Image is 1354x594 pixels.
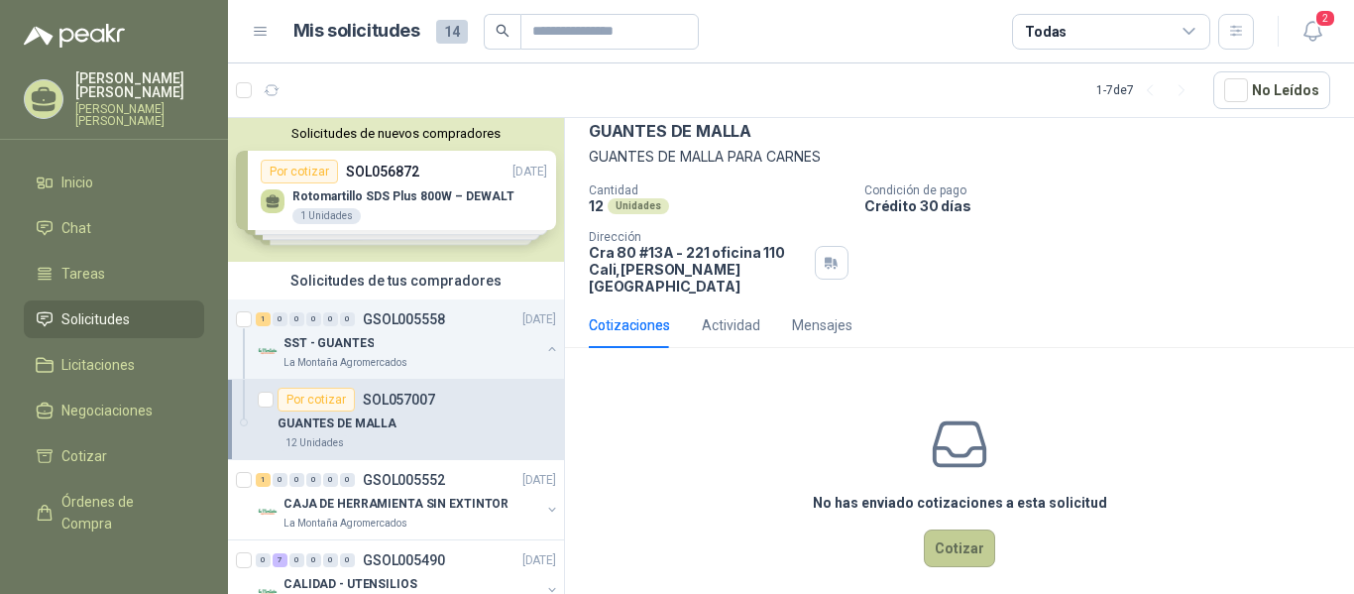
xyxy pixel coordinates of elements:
[61,491,185,535] span: Órdenes de Compra
[864,183,1346,197] p: Condición de pago
[1096,74,1197,106] div: 1 - 7 de 7
[256,473,271,487] div: 1
[61,172,93,193] span: Inicio
[340,312,355,326] div: 0
[75,103,204,127] p: [PERSON_NAME] [PERSON_NAME]
[24,346,204,384] a: Licitaciones
[589,314,670,336] div: Cotizaciones
[61,217,91,239] span: Chat
[24,392,204,429] a: Negociaciones
[340,473,355,487] div: 0
[273,312,287,326] div: 0
[363,312,445,326] p: GSOL005558
[864,197,1346,214] p: Crédito 30 días
[293,17,420,46] h1: Mis solicitudes
[61,308,130,330] span: Solicitudes
[283,516,407,532] p: La Montaña Agromercados
[24,164,204,201] a: Inicio
[61,400,153,421] span: Negociaciones
[283,334,374,353] p: SST - GUANTES
[278,415,396,433] p: GUANTES DE MALLA
[256,553,271,567] div: 0
[278,388,355,412] div: Por cotizar
[273,553,287,567] div: 7
[24,483,204,542] a: Órdenes de Compra
[792,314,852,336] div: Mensajes
[589,183,848,197] p: Cantidad
[323,473,338,487] div: 0
[256,307,560,371] a: 1 0 0 0 0 0 GSOL005558[DATE] Company LogoSST - GUANTESLa Montaña Agromercados
[363,473,445,487] p: GSOL005552
[436,20,468,44] span: 14
[306,473,321,487] div: 0
[24,209,204,247] a: Chat
[589,230,807,244] p: Dirección
[522,310,556,329] p: [DATE]
[278,435,352,451] div: 12 Unidades
[24,437,204,475] a: Cotizar
[589,121,751,142] p: GUANTES DE MALLA
[813,492,1107,514] h3: No has enviado cotizaciones a esta solicitud
[1314,9,1336,28] span: 2
[1295,14,1330,50] button: 2
[589,197,604,214] p: 12
[306,553,321,567] div: 0
[256,500,280,524] img: Company Logo
[496,24,509,38] span: search
[289,553,304,567] div: 0
[283,575,417,594] p: CALIDAD - UTENSILIOS
[1213,71,1330,109] button: No Leídos
[283,355,407,371] p: La Montaña Agromercados
[323,553,338,567] div: 0
[61,354,135,376] span: Licitaciones
[522,551,556,570] p: [DATE]
[289,473,304,487] div: 0
[283,495,508,514] p: CAJA DE HERRAMIENTA SIN EXTINTOR
[228,118,564,262] div: Solicitudes de nuevos compradoresPor cotizarSOL056872[DATE] Rotomartillo SDS Plus 800W – DEWALT1 ...
[340,553,355,567] div: 0
[608,198,669,214] div: Unidades
[24,300,204,338] a: Solicitudes
[306,312,321,326] div: 0
[75,71,204,99] p: [PERSON_NAME] [PERSON_NAME]
[363,393,435,407] p: SOL057007
[256,339,280,363] img: Company Logo
[228,262,564,299] div: Solicitudes de tus compradores
[522,471,556,490] p: [DATE]
[273,473,287,487] div: 0
[61,445,107,467] span: Cotizar
[256,312,271,326] div: 1
[61,263,105,285] span: Tareas
[1025,21,1067,43] div: Todas
[24,255,204,293] a: Tareas
[702,314,760,336] div: Actividad
[924,530,995,567] button: Cotizar
[236,126,556,141] button: Solicitudes de nuevos compradores
[363,553,445,567] p: GSOL005490
[24,24,125,48] img: Logo peakr
[589,146,1330,168] p: GUANTES DE MALLA PARA CARNES
[289,312,304,326] div: 0
[323,312,338,326] div: 0
[589,244,807,295] p: Cra 80 #13A - 221 oficina 110 Cali , [PERSON_NAME][GEOGRAPHIC_DATA]
[228,380,564,460] a: Por cotizarSOL057007GUANTES DE MALLA12 Unidades
[256,468,560,532] a: 1 0 0 0 0 0 GSOL005552[DATE] Company LogoCAJA DE HERRAMIENTA SIN EXTINTORLa Montaña Agromercados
